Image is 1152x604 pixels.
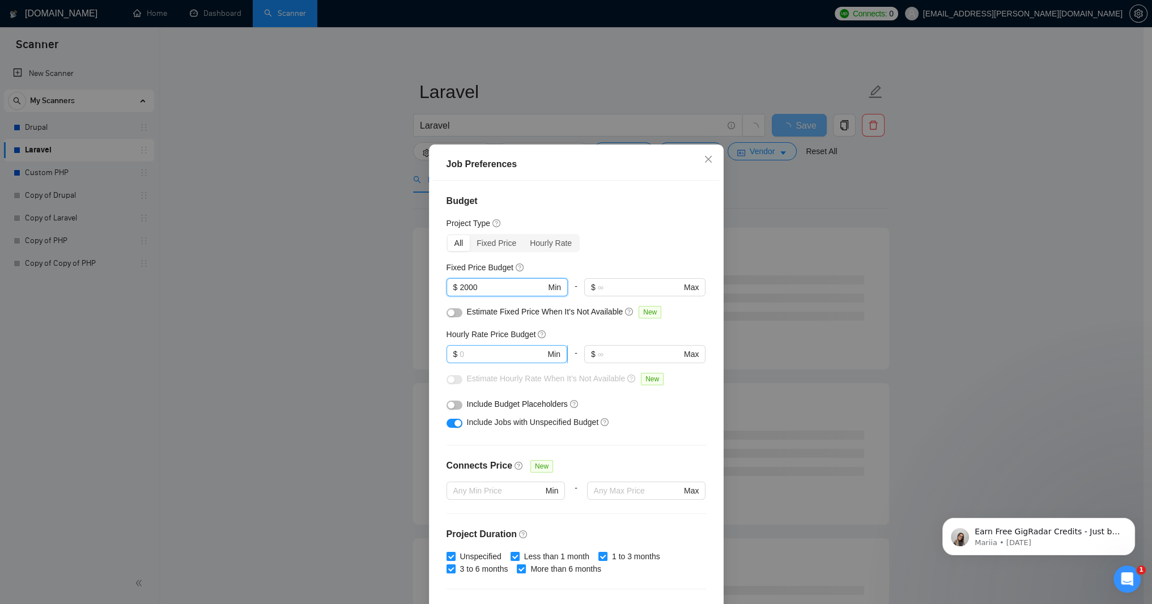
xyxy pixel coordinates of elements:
[591,348,596,360] span: $
[627,374,636,383] span: question-circle
[925,494,1152,573] iframe: Intercom notifications message
[453,281,458,294] span: $
[453,348,458,360] span: $
[467,374,626,383] span: Estimate Hourly Rate When It’s Not Available
[526,563,606,575] span: More than 6 months
[641,373,664,385] span: New
[693,144,724,175] button: Close
[448,235,470,251] div: All
[520,550,594,563] span: Less than 1 month
[538,330,547,339] span: question-circle
[453,484,543,497] input: Any Min Price
[515,461,524,470] span: question-circle
[548,281,561,294] span: Min
[625,307,634,316] span: question-circle
[530,460,553,473] span: New
[684,281,699,294] span: Max
[447,328,536,341] h5: Hourly Rate Price Budget
[456,550,506,563] span: Unspecified
[456,563,513,575] span: 3 to 6 months
[519,530,528,539] span: question-circle
[447,217,491,229] h5: Project Type
[547,348,560,360] span: Min
[1113,565,1141,593] iframe: Intercom live chat
[467,399,568,409] span: Include Budget Placeholders
[568,278,584,305] div: -
[570,399,579,409] span: question-circle
[447,194,706,208] h4: Budget
[460,348,545,360] input: 0
[639,306,661,318] span: New
[523,235,579,251] div: Hourly Rate
[684,348,699,360] span: Max
[601,418,610,427] span: question-circle
[470,235,523,251] div: Fixed Price
[447,459,512,473] h4: Connects Price
[467,307,623,316] span: Estimate Fixed Price When It’s Not Available
[607,550,665,563] span: 1 to 3 months
[460,281,546,294] input: 0
[467,418,599,427] span: Include Jobs with Unspecified Budget
[591,281,596,294] span: $
[1137,565,1146,575] span: 1
[568,345,584,372] div: -
[594,484,682,497] input: Any Max Price
[598,281,682,294] input: ∞
[546,484,559,497] span: Min
[492,219,501,228] span: question-circle
[447,158,706,171] div: Job Preferences
[684,484,699,497] span: Max
[516,263,525,272] span: question-circle
[447,261,513,274] h5: Fixed Price Budget
[598,348,682,360] input: ∞
[565,482,586,513] div: -
[447,528,706,541] h4: Project Duration
[704,155,713,164] span: close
